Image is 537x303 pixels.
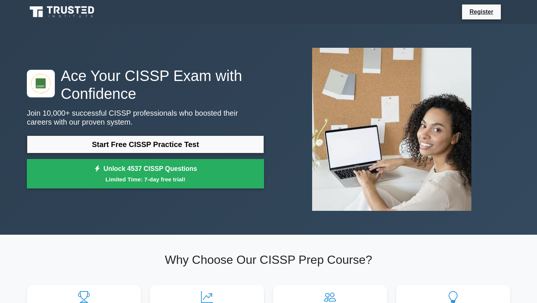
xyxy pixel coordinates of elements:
a: Register [465,7,498,16]
h1: Ace Your CISSP Exam with Confidence [27,67,264,103]
p: Join 10,000+ successful CISSP professionals who boosted their careers with our proven system. [27,109,264,126]
small: Limited Time: 7-day free trial! [36,175,255,184]
a: Unlock 4537 CISSP QuestionsLimited Time: 7-day free trial! [27,159,264,189]
a: Start Free CISSP Practice Test [27,135,264,153]
h2: Why Choose Our CISSP Prep Course? [27,253,510,267]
